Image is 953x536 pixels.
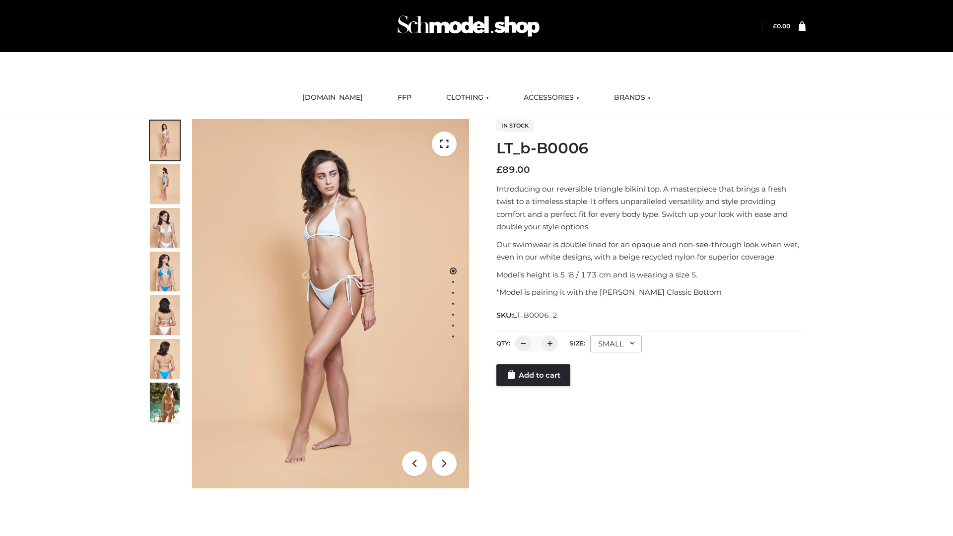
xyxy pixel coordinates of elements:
[570,339,585,347] label: Size:
[192,119,469,488] img: LT_b-B0006
[496,139,806,157] h1: LT_b-B0006
[516,87,587,109] a: ACCESSORIES
[496,339,510,347] label: QTY:
[773,22,790,30] bdi: 0.00
[150,121,180,160] img: ArielClassicBikiniTop_CloudNine_AzureSky_OW114ECO_1-scaled.jpg
[496,286,806,299] p: *Model is pairing it with the [PERSON_NAME] Classic Bottom
[513,311,557,320] span: LT_B0006_2
[394,6,543,46] img: Schmodel Admin 964
[150,208,180,248] img: ArielClassicBikiniTop_CloudNine_AzureSky_OW114ECO_3-scaled.jpg
[496,364,570,386] a: Add to cart
[150,339,180,379] img: ArielClassicBikiniTop_CloudNine_AzureSky_OW114ECO_8-scaled.jpg
[496,120,534,132] span: In stock
[607,87,658,109] a: BRANDS
[150,252,180,291] img: ArielClassicBikiniTop_CloudNine_AzureSky_OW114ECO_4-scaled.jpg
[295,87,370,109] a: [DOMAIN_NAME]
[439,87,496,109] a: CLOTHING
[496,164,502,175] span: £
[150,295,180,335] img: ArielClassicBikiniTop_CloudNine_AzureSky_OW114ECO_7-scaled.jpg
[496,268,806,281] p: Model’s height is 5 ‘8 / 173 cm and is wearing a size S.
[496,238,806,264] p: Our swimwear is double lined for an opaque and non-see-through look when wet, even in our white d...
[496,309,558,321] span: SKU:
[773,22,777,30] span: £
[390,87,419,109] a: FFP
[150,164,180,204] img: ArielClassicBikiniTop_CloudNine_AzureSky_OW114ECO_2-scaled.jpg
[150,383,180,422] img: Arieltop_CloudNine_AzureSky2.jpg
[590,335,642,352] div: SMALL
[496,183,806,233] p: Introducing our reversible triangle bikini top. A masterpiece that brings a fresh twist to a time...
[773,22,790,30] a: £0.00
[496,164,530,175] bdi: 89.00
